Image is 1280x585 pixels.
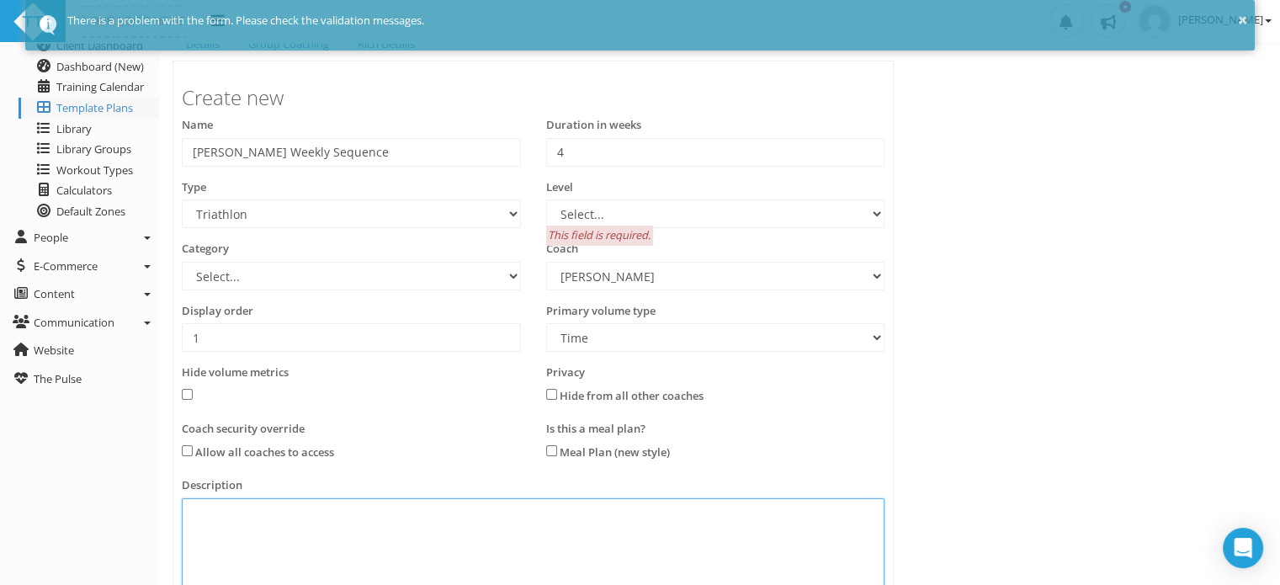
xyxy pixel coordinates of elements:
a: Training Calendar [19,77,158,98]
img: ttbadgewhite_48x48.png [13,2,53,42]
span: This field is required. [546,226,652,245]
span: Website [34,343,74,358]
div: Open Intercom Messenger [1223,528,1263,568]
button: × [1238,8,1247,33]
a: Workout Types [19,160,158,181]
a: Default Zones [19,201,158,222]
label: Duration in weeks [546,117,641,134]
span: Dashboard (New) [56,59,144,74]
label: Level [546,179,573,196]
label: Display order [182,303,253,320]
span: Content [34,286,75,301]
a: Library Groups [19,139,158,160]
label: Type [182,179,206,196]
label: Allow all coaches to access [195,444,334,461]
span: Workout Types [56,162,133,178]
label: Description [182,477,242,494]
label: Hide from all other coaches [560,388,704,405]
label: Coach security override [182,421,305,438]
label: Hide volume metrics [182,364,289,381]
label: Coach [546,241,578,258]
span: People [34,230,68,245]
a: Calculators [19,180,158,201]
label: Privacy [546,364,585,381]
h3: Create new [182,87,884,109]
span: Library [56,121,92,136]
span: Calculators [56,183,112,198]
span: Default Zones [56,204,125,219]
span: Template Plans [56,100,133,115]
span: Library Groups [56,141,131,157]
label: Category [182,241,229,258]
label: Is this a meal plan? [546,421,645,438]
span: The Pulse [34,371,82,386]
a: Library [19,119,158,140]
label: Name [182,117,213,134]
span: Training Calendar [56,79,144,94]
span: E-Commerce [34,258,98,274]
span: Communication [34,315,114,330]
div: There is a problem with the form. Please check the validation messages. [67,13,1241,29]
a: Dashboard (New) [19,56,158,77]
label: Primary volume type [546,303,656,320]
label: Meal Plan (new style) [560,444,670,461]
a: Client Dashboard [19,35,158,56]
a: Template Plans [19,98,158,119]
